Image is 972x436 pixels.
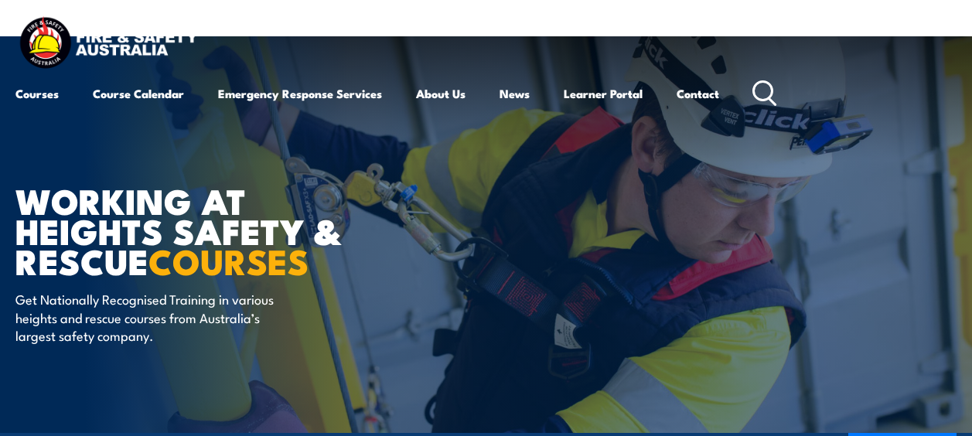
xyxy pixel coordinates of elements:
p: Get Nationally Recognised Training in various heights and rescue courses from Australia’s largest... [15,290,298,344]
a: Course Calendar [93,75,184,112]
a: Contact [677,75,719,112]
a: News [500,75,530,112]
a: About Us [416,75,466,112]
h1: WORKING AT HEIGHTS SAFETY & RESCUE [15,185,397,275]
a: Learner Portal [564,75,643,112]
a: Emergency Response Services [218,75,382,112]
a: Courses [15,75,59,112]
strong: COURSES [148,233,309,287]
